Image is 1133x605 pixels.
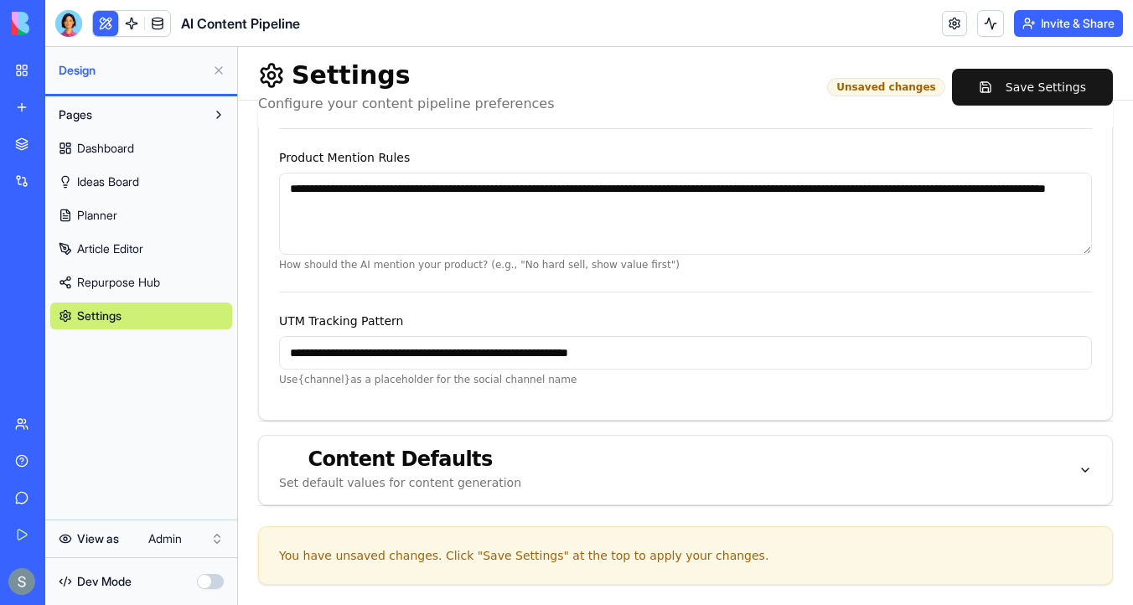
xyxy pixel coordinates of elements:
a: Settings [50,302,232,329]
span: Settings [77,308,122,324]
span: Dashboard [77,140,134,157]
a: Dashboard [50,135,232,162]
button: Pages [50,101,205,128]
img: ACg8ocKnDTHbS00rqwWSHQfXf8ia04QnQtz5EDX_Ef5UNrjqV-k=s96-c [8,568,35,595]
a: Repurpose Hub [50,269,232,296]
img: logo [12,12,116,35]
span: AI Content Pipeline [181,13,300,34]
span: Ideas Board [77,173,139,190]
label: UTM Tracking Pattern [41,267,165,281]
p: Use {channel} as a placeholder for the social channel name [41,326,854,339]
div: Content Defaults [41,402,283,422]
div: Unsaved changes [589,31,706,49]
label: Product Mention Rules [41,104,172,117]
p: You have unsaved changes. Click "Save Settings" at the top to apply your changes. [41,500,854,517]
a: Ideas Board [50,168,232,195]
span: Pages [59,106,92,123]
span: Planner [77,207,117,224]
p: How should the AI mention your product? (e.g., "No hard sell, show value first") [41,211,854,225]
button: Save Settings [714,22,875,59]
div: Set default values for content generation [41,427,283,444]
span: View as [77,530,119,547]
h1: Settings [20,13,317,44]
a: Article Editor [50,235,232,262]
span: Repurpose Hub [77,274,160,291]
span: Design [59,62,205,79]
span: Article Editor [77,240,143,257]
p: Configure your content pipeline preferences [20,47,317,67]
button: Invite & Share [1014,10,1123,37]
button: Content DefaultsSet default values for content generation [21,389,874,458]
a: Planner [50,202,232,229]
span: Dev Mode [77,573,132,590]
